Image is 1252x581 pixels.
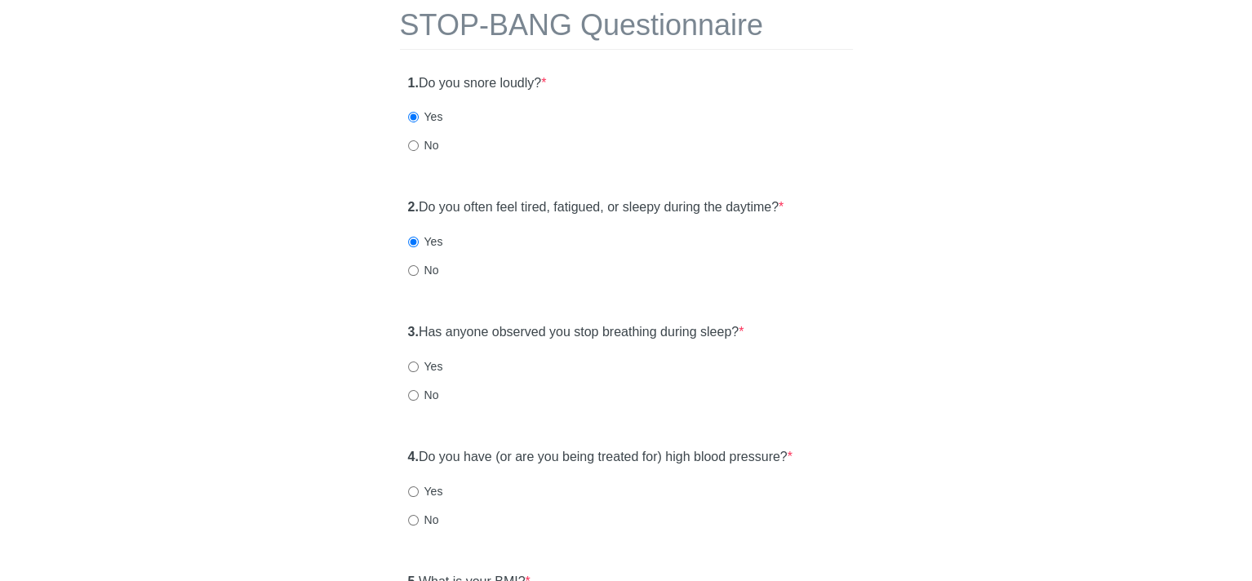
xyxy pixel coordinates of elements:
[408,486,419,497] input: Yes
[408,198,784,217] label: Do you often feel tired, fatigued, or sleepy during the daytime?
[408,515,419,526] input: No
[408,237,419,247] input: Yes
[408,387,439,403] label: No
[408,361,419,372] input: Yes
[408,140,419,151] input: No
[408,448,792,467] label: Do you have (or are you being treated for) high blood pressure?
[408,76,419,90] strong: 1.
[408,112,419,122] input: Yes
[408,265,419,276] input: No
[400,9,853,50] h1: STOP-BANG Questionnaire
[408,390,419,401] input: No
[408,323,744,342] label: Has anyone observed you stop breathing during sleep?
[408,483,443,499] label: Yes
[408,109,443,125] label: Yes
[408,262,439,278] label: No
[408,74,547,93] label: Do you snore loudly?
[408,450,419,463] strong: 4.
[408,512,439,528] label: No
[408,358,443,375] label: Yes
[408,200,419,214] strong: 2.
[408,325,419,339] strong: 3.
[408,233,443,250] label: Yes
[408,137,439,153] label: No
